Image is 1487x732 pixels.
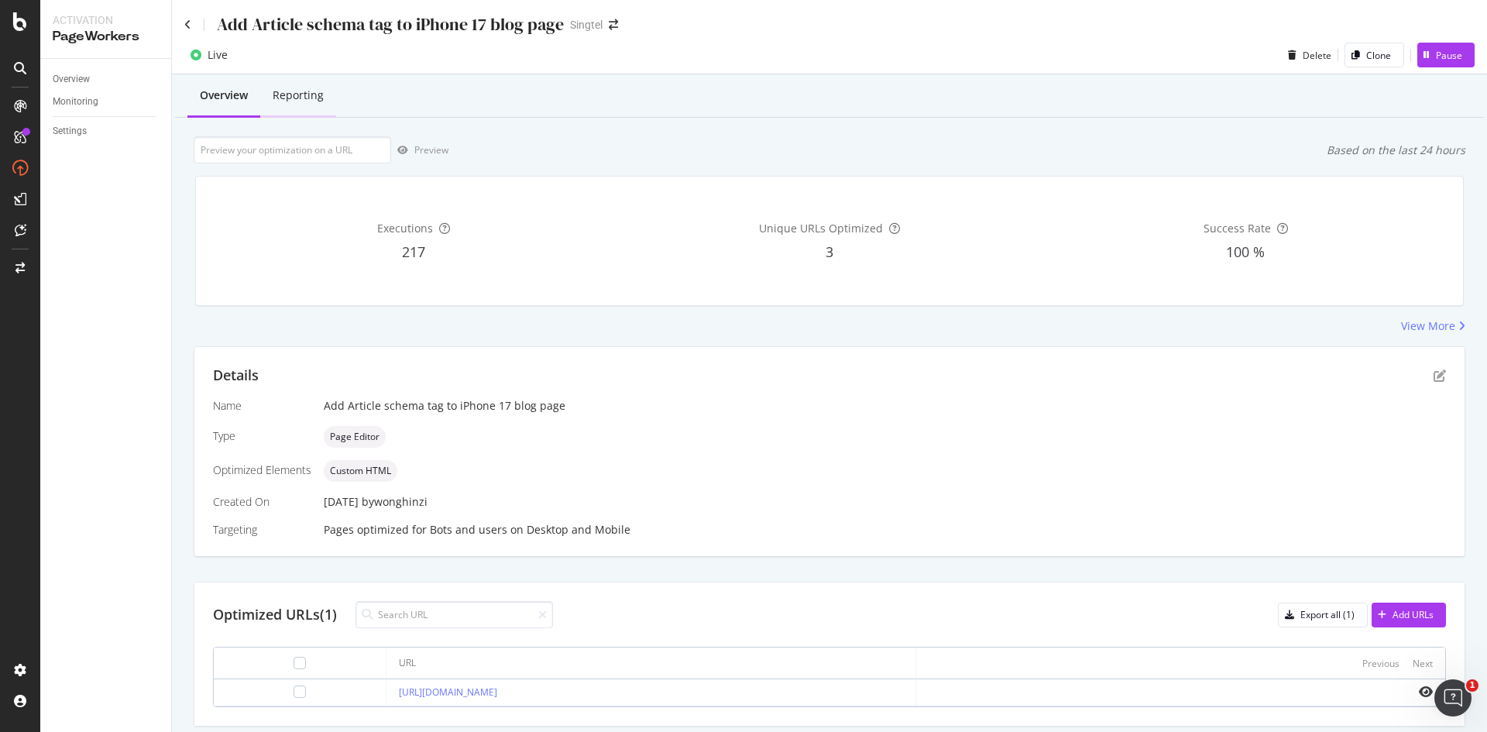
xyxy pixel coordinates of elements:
a: Click to go back [184,19,191,30]
div: Add Article schema tag to iPhone 17 blog page [217,12,564,36]
a: Monitoring [53,94,160,110]
div: Optimized URLs (1) [213,605,337,625]
a: Settings [53,123,160,139]
div: Optimized Elements [213,462,311,478]
span: Executions [377,221,433,235]
div: Settings [53,123,87,139]
span: Custom HTML [330,466,391,476]
span: 217 [402,242,425,261]
div: [DATE] [324,494,1446,510]
div: Add Article schema tag to iPhone 17 blog page [324,398,1446,414]
div: Export all (1) [1300,608,1355,621]
div: Previous [1362,657,1399,670]
input: Search URL [355,601,553,628]
span: 100 % [1226,242,1265,261]
span: Page Editor [330,432,379,442]
div: Name [213,398,311,414]
button: Delete [1282,43,1331,67]
div: Bots and users [430,522,507,538]
span: Unique URLs Optimized [759,221,883,235]
i: eye [1419,686,1433,698]
span: Success Rate [1204,221,1271,235]
a: Overview [53,71,160,88]
div: Based on the last 24 hours [1327,143,1465,158]
div: pen-to-square [1434,369,1446,382]
div: neutral label [324,426,386,448]
div: PageWorkers [53,28,159,46]
div: Pause [1436,49,1462,62]
div: Created On [213,494,311,510]
div: Pages optimized for on [324,522,1446,538]
div: Live [208,47,228,63]
a: View More [1401,318,1465,334]
div: URL [399,656,416,670]
div: Details [213,366,259,386]
button: Export all (1) [1278,603,1368,627]
span: 3 [826,242,833,261]
button: Previous [1362,654,1399,672]
div: by wonghinzi [362,494,428,510]
div: Activation [53,12,159,28]
div: arrow-right-arrow-left [609,19,618,30]
span: 1 [1466,679,1478,692]
div: Overview [200,88,248,103]
button: Next [1413,654,1433,672]
div: Targeting [213,522,311,538]
div: Clone [1366,49,1391,62]
div: Preview [414,143,448,156]
div: Next [1413,657,1433,670]
div: Monitoring [53,94,98,110]
div: Overview [53,71,90,88]
div: neutral label [324,460,397,482]
button: Clone [1344,43,1404,67]
button: Add URLs [1372,603,1446,627]
div: Add URLs [1393,608,1434,621]
div: Desktop and Mobile [527,522,630,538]
div: Type [213,428,311,444]
div: Singtel [570,17,603,33]
div: Delete [1303,49,1331,62]
button: Preview [391,138,448,163]
div: View More [1401,318,1455,334]
a: [URL][DOMAIN_NAME] [399,686,497,699]
input: Preview your optimization on a URL [194,136,391,163]
button: Pause [1417,43,1475,67]
iframe: Intercom live chat [1434,679,1472,717]
div: Reporting [273,88,324,103]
